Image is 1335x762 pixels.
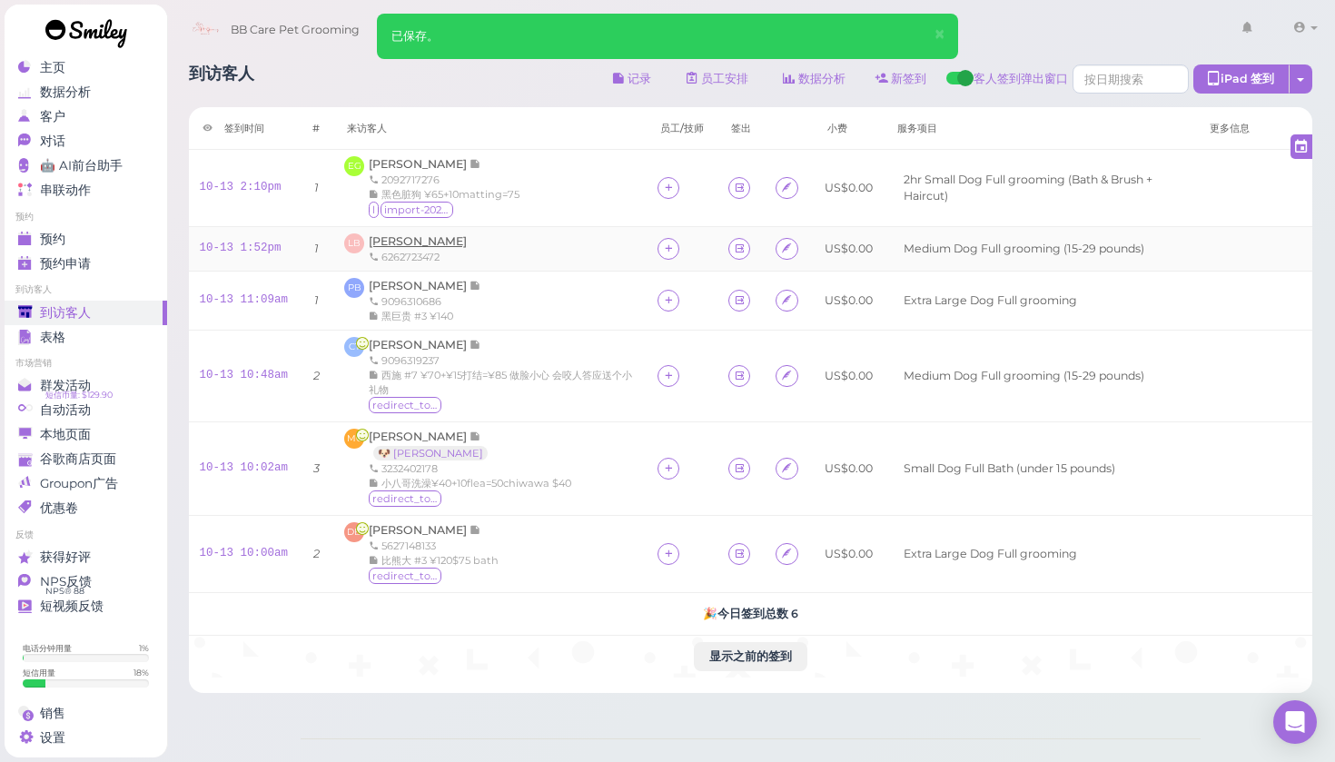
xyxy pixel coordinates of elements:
a: 销售 [5,701,167,726]
button: 显示之前的签到 [694,642,807,671]
button: 记录 [598,64,667,94]
i: Agreement form [781,242,793,255]
span: [PERSON_NAME] [369,523,470,537]
span: 数据分析 [40,84,91,100]
span: 记录 [470,430,481,443]
li: 2hr Small Dog Full grooming (Bath & Brush + Haircut) [899,172,1185,204]
span: 西施 #7 ¥70+¥15打结=¥85 做脸小心 会咬人答应送个小礼物 [369,369,632,396]
a: 10-13 2:10pm [200,181,282,193]
i: Agreement form [781,181,793,194]
span: BB Care Pet Grooming [231,5,360,55]
span: 🤖 AI前台助手 [40,158,123,173]
span: [PERSON_NAME] [369,157,470,171]
a: 设置 [5,726,167,750]
span: 串联动作 [40,183,91,198]
i: Agreement form [781,547,793,560]
li: Medium Dog Full grooming (15-29 pounds) [899,368,1149,384]
h5: 🎉 今日签到总数 6 [200,607,1302,620]
span: 到访客人 [40,305,91,321]
span: 客户 [40,109,65,124]
li: Extra Large Dog Full grooming [899,546,1082,562]
li: 到访客人 [5,283,167,296]
a: 预约申请 [5,252,167,276]
a: 数据分析 [5,80,167,104]
span: 记录 [470,338,481,351]
span: 黑色脏狗 ¥65+10matting=75 [381,188,519,201]
li: 市场营销 [5,357,167,370]
h1: 到访客人 [189,64,254,98]
div: 9096319237 [369,353,636,368]
li: 反馈 [5,529,167,541]
a: [PERSON_NAME] [369,157,481,171]
span: CT [344,337,364,357]
i: 1 [314,181,319,194]
th: 服务项目 [884,107,1196,150]
i: 1 [314,293,319,307]
div: 电话分钟用量 [23,642,72,654]
div: 9096310686 [369,294,481,309]
span: MC [344,429,364,449]
span: 记录 [470,279,481,292]
div: # [312,121,320,135]
span: 黑巨贵 #3 ¥140 [381,310,453,322]
td: US$0.00 [814,422,884,516]
div: Open Intercom Messenger [1273,700,1317,744]
div: 18 % [133,667,149,678]
a: 10-13 11:09am [200,293,289,306]
span: 客人签到弹出窗口 [974,71,1068,98]
i: Agreement form [781,293,793,307]
span: l [369,202,379,218]
a: 到访客人 [5,301,167,325]
a: 群发活动 短信币量: $129.90 [5,373,167,398]
i: Agreement form [781,461,793,475]
a: 自动活动 [5,398,167,422]
a: Groupon广告 [5,471,167,496]
div: 3232402178 [369,461,571,476]
span: [PERSON_NAME] [369,234,467,248]
span: 短信币量: $129.90 [45,388,113,402]
span: redirect_to_google [369,397,441,413]
span: 表格 [40,330,65,345]
span: 优惠卷 [40,500,78,516]
span: 本地页面 [40,427,91,442]
i: 3 [313,461,320,475]
a: 客户 [5,104,167,129]
li: 预约 [5,211,167,223]
a: 本地页面 [5,422,167,447]
td: US$0.00 [814,272,884,331]
a: 🤖 AI前台助手 [5,153,167,178]
span: [PERSON_NAME] [369,279,470,292]
span: 谷歌商店页面 [40,451,116,467]
div: iPad 签到 [1193,64,1290,94]
a: 对话 [5,129,167,153]
td: US$0.00 [814,150,884,227]
th: 员工/技师 [647,107,717,150]
span: 记录 [470,157,481,171]
th: 更多信息 [1196,107,1312,150]
span: [PERSON_NAME] [369,338,470,351]
a: 主页 [5,55,167,80]
span: EG [344,156,364,176]
div: 6262723472 [369,250,467,264]
span: import-2025-02-03 [381,202,453,218]
a: 预约 [5,227,167,252]
a: 10-13 10:00am [200,547,289,559]
a: NPS反馈 NPS® 88 [5,569,167,594]
input: 查询客户 [661,15,837,45]
th: 来访客人 [333,107,647,150]
span: 主页 [40,60,65,75]
button: Close [923,14,956,56]
a: 10-13 1:52pm [200,242,282,254]
a: 新签到 [861,64,942,94]
span: LB [344,233,364,253]
span: 自动活动 [40,402,91,418]
span: Groupon广告 [40,476,118,491]
a: 10-13 10:48am [200,369,289,381]
th: 签到时间 [189,107,300,150]
span: 销售 [40,706,65,721]
a: 优惠卷 [5,496,167,520]
span: redirect_to_google [369,490,441,507]
span: 对话 [40,134,65,149]
li: Medium Dog Full grooming (15-29 pounds) [899,241,1149,257]
span: 获得好评 [40,549,91,565]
